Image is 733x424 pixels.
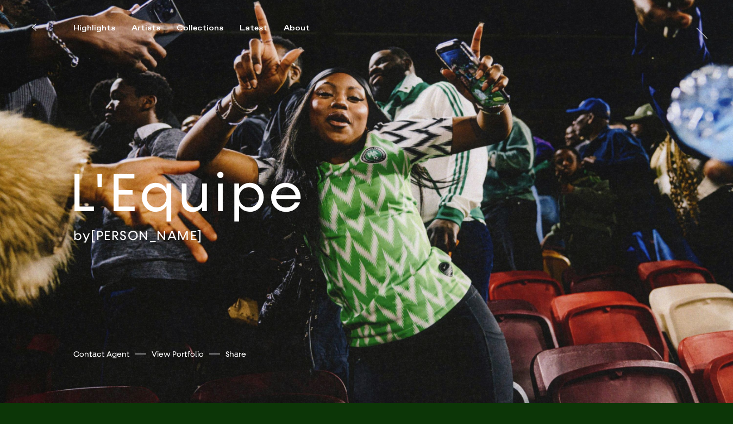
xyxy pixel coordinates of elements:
button: Share [225,347,246,362]
a: View Portfolio [152,349,204,360]
a: Contact Agent [73,349,130,360]
div: About [284,23,310,33]
div: Collections [177,23,223,33]
button: Latest [240,23,284,33]
div: Highlights [73,23,115,33]
button: Collections [177,23,240,33]
span: by [73,227,91,243]
button: Highlights [73,23,131,33]
h2: L'Equipe [70,159,379,227]
div: Artists [131,23,160,33]
button: About [284,23,326,33]
div: Latest [240,23,267,33]
button: Artists [131,23,177,33]
a: [PERSON_NAME] [91,227,203,243]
